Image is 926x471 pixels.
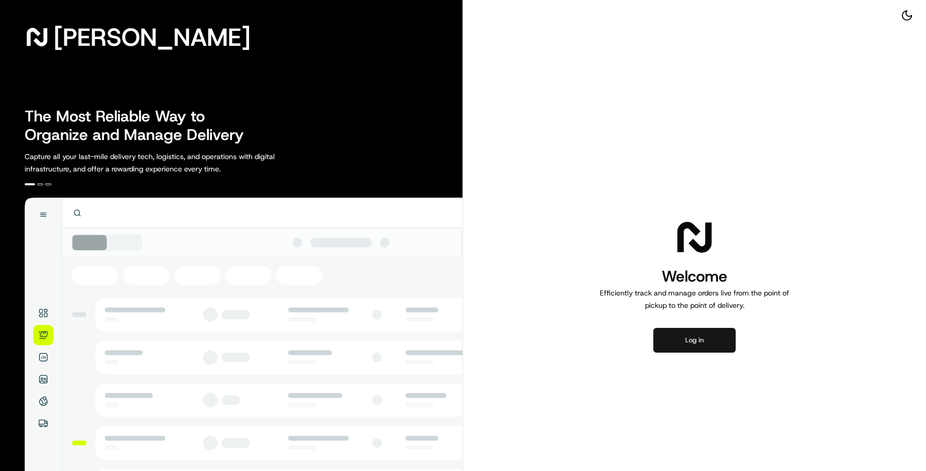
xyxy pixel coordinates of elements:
[25,107,255,144] h2: The Most Reliable Way to Organize and Manage Delivery
[653,328,736,353] button: Log in
[596,266,793,287] h1: Welcome
[25,150,321,175] p: Capture all your last-mile delivery tech, logistics, and operations with digital infrastructure, ...
[54,27,251,47] span: [PERSON_NAME]
[596,287,793,311] p: Efficiently track and manage orders live from the point of pickup to the point of delivery.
